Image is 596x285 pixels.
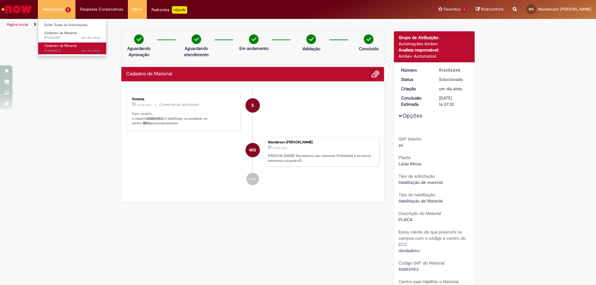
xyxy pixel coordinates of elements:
span: s4 [399,142,403,148]
span: WG [529,7,534,11]
span: Habilitação de Material [399,198,443,204]
span: S [251,98,254,113]
time: 28/08/2025 10:51:56 [439,86,462,91]
img: ServiceNow [1,3,33,16]
p: Em andamento [239,45,269,51]
dt: Conclusão Estimada [396,95,435,107]
span: 50855953 [399,266,418,272]
b: Estou ciente de que preenchi os campos com o código e centro do ECC [399,229,466,247]
dt: Número [396,67,435,73]
b: Planta [399,155,410,160]
span: 2 [65,7,71,12]
p: Caro usuário, o material foi habilitado ou ampliado no centro: automaticamente [132,111,235,126]
small: Comentários adicionais [159,102,199,107]
time: 28/08/2025 10:55:06 [137,103,151,107]
ul: Histórico de tíquete [126,86,379,192]
a: Aberto R13456872 : Cadastro de Material [38,42,106,54]
li: Wanderson Cristelli Gilbert [126,137,379,167]
span: Despesas Corporativas [80,6,123,12]
span: More [133,6,142,12]
span: PLACA [399,217,413,222]
span: Rascunhos [481,6,503,12]
img: check-circle-green.png [192,34,201,44]
b: SAP Interim [399,136,421,142]
span: Cadastro de Material [44,43,77,48]
img: check-circle-green.png [306,34,316,44]
img: check-circle-green.png [249,34,259,44]
span: WG [249,143,256,158]
span: um dia atrás [81,35,100,40]
span: R13456887 [44,35,100,40]
span: Favoritos [444,6,461,12]
img: check-circle-green.png [134,34,144,44]
time: 28/08/2025 10:53:54 [81,48,100,53]
a: Exibir Todas as Solicitações [38,22,106,29]
div: Grupo de Atribuição: [399,34,470,41]
span: Habilitação de material [399,180,443,185]
span: 1 [462,7,467,12]
div: Automações Ambev [399,41,470,47]
ul: Trilhas de página [5,19,393,30]
p: Aguardando Aprovação [124,45,154,58]
span: Cadastro de Material [44,31,77,35]
div: Solucionado [439,76,468,82]
div: Padroniza [151,6,187,14]
b: Tipo de habilitação [399,192,435,198]
div: Ambev Automation [399,53,470,59]
b: Descrição do Material [399,211,441,216]
div: [DATE] 16:37:22 [439,95,468,107]
span: Verdadeiro [399,248,420,253]
b: Tipo de solicitação [399,173,435,179]
span: um dia atrás [137,103,151,107]
span: Wanderson [PERSON_NAME] [538,7,591,12]
span: R13456872 [44,48,100,53]
div: Analista responsável: [399,47,470,53]
img: check-circle-green.png [364,34,373,44]
time: 28/08/2025 10:51:56 [273,146,287,150]
a: Página inicial [7,22,28,27]
button: Adicionar anexos [371,70,379,78]
div: Wanderson [PERSON_NAME] [268,140,376,144]
b: Centro para Habilitar o Material [399,279,458,284]
dt: Status [396,76,435,82]
p: Aguardando atendimento [181,45,211,58]
b: 50855953 [147,116,162,121]
p: [PERSON_NAME]! Recebemos seu chamado R13456848 e em breve estaremos atuando. [268,154,376,163]
div: R13456848 [439,67,468,73]
a: Rascunhos [476,7,503,12]
a: Aberto R13456887 : Cadastro de Material [38,30,106,41]
b: BR53 [143,121,151,126]
div: Wanderson Cristelli Gilbert [246,143,260,157]
b: Codigo SAP do Material [399,260,445,266]
h2: Cadastro de Material Histórico de tíquete [126,71,172,77]
p: Validação [302,46,320,52]
span: um dia atrás [81,48,100,53]
span: um dia atrás [439,86,462,91]
span: Requisições [43,6,64,12]
p: +GenAi [172,6,187,14]
div: Sistema [132,97,235,101]
dt: Criação [396,86,435,92]
div: System [246,98,260,113]
div: 28/08/2025 10:51:56 [439,86,468,92]
time: 28/08/2025 10:55:38 [81,35,100,40]
ul: Requisições [38,19,106,56]
p: Concluído [359,46,379,52]
span: Latas Minas [399,161,421,167]
span: um dia atrás [273,146,287,150]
